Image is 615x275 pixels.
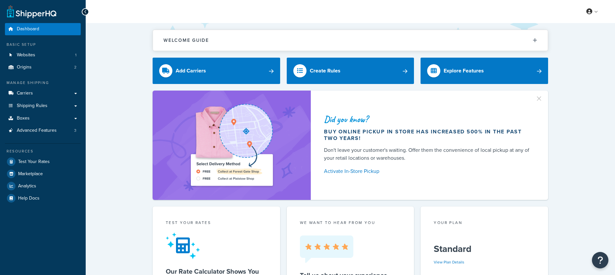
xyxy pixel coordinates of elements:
span: Help Docs [18,196,40,201]
span: Test Your Rates [18,159,50,165]
a: Shipping Rules [5,100,81,112]
a: Marketplace [5,168,81,180]
a: Help Docs [5,192,81,204]
span: Boxes [17,116,30,121]
a: Test Your Rates [5,156,81,168]
a: Carriers [5,87,81,99]
li: Origins [5,61,81,73]
h5: Standard [434,244,535,254]
a: Explore Features [421,58,548,84]
a: View Plan Details [434,259,464,265]
div: Create Rules [310,66,340,75]
div: Add Carriers [176,66,206,75]
a: Boxes [5,112,81,124]
a: Dashboard [5,23,81,35]
a: Websites1 [5,49,81,61]
span: Websites [17,52,35,58]
h2: Welcome Guide [163,38,209,43]
span: 1 [75,52,76,58]
p: we want to hear from you [300,220,401,226]
button: Open Resource Center [592,252,608,268]
a: Analytics [5,180,81,192]
span: Carriers [17,91,33,96]
li: Advanced Features [5,124,81,137]
div: Your Plan [434,220,535,227]
div: Explore Features [444,66,484,75]
span: Dashboard [17,26,39,32]
div: Don't leave your customer's waiting. Offer them the convenience of local pickup at any of your re... [324,146,532,162]
div: Manage Shipping [5,80,81,86]
a: Activate In-Store Pickup [324,167,532,176]
a: Create Rules [287,58,414,84]
img: ad-shirt-map-b0359fc47e01cab431d101c4b569394f6a03f54285957d908178d52f29eb9668.png [172,100,291,190]
span: Shipping Rules [17,103,47,109]
button: Welcome Guide [153,30,548,51]
span: Advanced Features [17,128,57,133]
span: 2 [74,65,76,70]
span: Analytics [18,183,36,189]
li: Websites [5,49,81,61]
a: Advanced Features3 [5,124,81,137]
div: Basic Setup [5,42,81,47]
span: Marketplace [18,171,43,177]
span: 3 [74,128,76,133]
span: Origins [17,65,32,70]
div: Did you know? [324,115,532,124]
a: Add Carriers [153,58,280,84]
div: Test your rates [166,220,267,227]
div: Buy online pickup in store has increased 500% in the past two years! [324,128,532,142]
a: Origins2 [5,61,81,73]
div: Resources [5,149,81,154]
